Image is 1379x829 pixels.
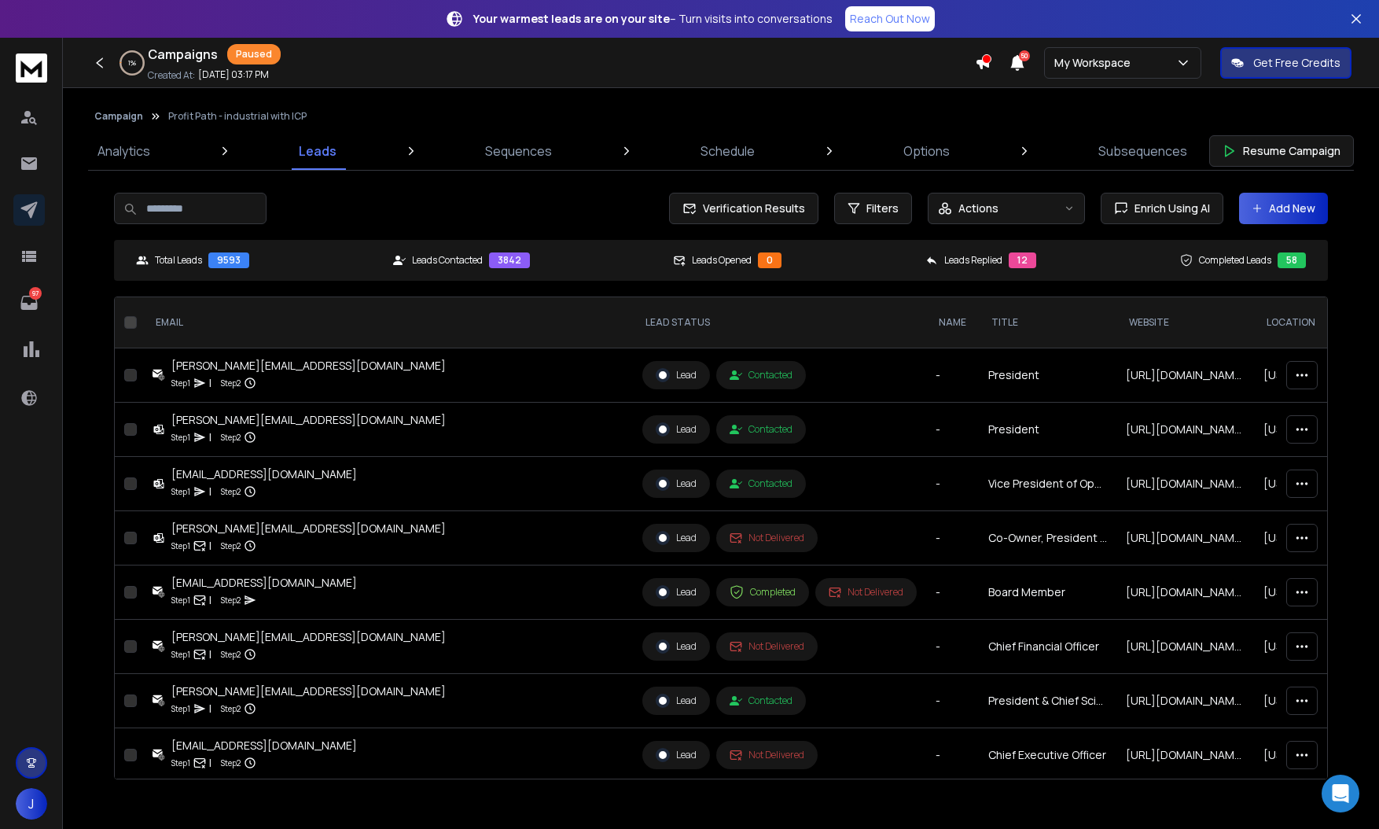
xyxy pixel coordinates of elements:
button: Filters [834,193,912,224]
p: Step 1 [171,592,190,608]
p: | [209,755,211,771]
strong: Your warmest leads are on your site [473,11,670,26]
p: – Turn visits into conversations [473,11,833,27]
a: 97 [13,287,45,319]
div: Lead [656,585,697,599]
button: J [16,788,47,820]
div: Contacted [730,477,792,490]
span: Verification Results [697,201,805,216]
td: Board Member [979,566,1116,620]
p: My Workspace [1054,55,1137,71]
td: - [926,511,979,566]
td: Vice President of Operations and Principal/Chief Financial Officer [979,457,1116,511]
td: [URL][DOMAIN_NAME] [1116,620,1254,674]
td: [URL][DOMAIN_NAME] [1116,728,1254,783]
p: Step 1 [171,484,190,499]
div: 0 [758,252,781,268]
div: Contacted [730,423,792,436]
a: Schedule [691,132,764,170]
button: Add New [1239,193,1328,224]
th: NAME [926,297,979,348]
td: [US_STATE] [1254,620,1338,674]
div: Contacted [730,695,792,707]
td: [US_STATE] [1254,674,1338,728]
td: [US_STATE] [1254,403,1338,457]
span: Enrich Using AI [1128,201,1210,216]
td: [US_STATE] [1254,457,1338,511]
div: [EMAIL_ADDRESS][DOMAIN_NAME] [171,575,357,591]
p: 1 % [128,58,136,68]
td: - [926,457,979,511]
div: 3842 [489,252,530,268]
p: | [209,484,211,499]
div: 58 [1278,252,1306,268]
p: Step 2 [221,647,241,662]
th: title [979,297,1116,348]
td: Chief Executive Officer [979,728,1116,783]
div: Paused [227,44,281,64]
p: Actions [958,201,998,216]
p: Step 1 [171,538,190,554]
p: Step 1 [171,375,190,391]
p: Completed Leads [1199,254,1271,267]
p: Total Leads [155,254,202,267]
p: | [209,647,211,662]
td: [US_STATE] [1254,566,1338,620]
div: Open Intercom Messenger [1322,775,1359,812]
img: logo [16,53,47,83]
button: Campaign [94,110,143,123]
span: 50 [1019,50,1030,61]
td: [URL][DOMAIN_NAME] [1116,457,1254,511]
p: Step 1 [171,429,190,445]
p: | [209,375,211,391]
div: Contacted [730,369,792,381]
div: Completed [730,585,796,599]
p: Analytics [97,142,150,160]
p: Step 1 [171,755,190,771]
div: [PERSON_NAME][EMAIL_ADDRESS][DOMAIN_NAME] [171,683,446,699]
div: Lead [656,694,697,708]
p: Options [903,142,950,160]
p: Step 2 [221,429,241,445]
div: [EMAIL_ADDRESS][DOMAIN_NAME] [171,466,357,482]
td: - [926,348,979,403]
td: Chief Financial Officer [979,620,1116,674]
td: - [926,403,979,457]
h1: Campaigns [148,45,218,64]
div: Lead [656,368,697,382]
div: Not Delivered [730,532,804,544]
td: [URL][DOMAIN_NAME] [1116,674,1254,728]
p: | [209,592,211,608]
td: [URL][DOMAIN_NAME] [1116,566,1254,620]
p: Profit Path - industrial with ICP [168,110,307,123]
p: Get Free Credits [1253,55,1340,71]
p: [DATE] 03:17 PM [198,68,269,81]
p: Subsequences [1098,142,1187,160]
td: [URL][DOMAIN_NAME] [1116,511,1254,566]
th: EMAIL [143,297,633,348]
p: Leads Opened [692,254,752,267]
td: - [926,566,979,620]
a: Subsequences [1089,132,1197,170]
div: [PERSON_NAME][EMAIL_ADDRESS][DOMAIN_NAME] [171,629,446,645]
td: [URL][DOMAIN_NAME] [1116,348,1254,403]
p: Step 1 [171,647,190,662]
th: website [1116,297,1254,348]
button: Enrich Using AI [1101,193,1223,224]
p: Schedule [701,142,755,160]
button: Resume Campaign [1209,135,1354,167]
td: President & Chief Science Officer [979,674,1116,728]
a: Analytics [88,132,160,170]
a: Sequences [476,132,561,170]
td: - [926,620,979,674]
div: Lead [656,422,697,437]
th: location [1254,297,1338,348]
div: Not Delivered [730,749,804,761]
p: Leads [299,142,336,160]
p: Step 2 [221,538,241,554]
p: Leads Replied [944,254,1002,267]
div: 9593 [208,252,249,268]
td: [US_STATE] [1254,348,1338,403]
div: [EMAIL_ADDRESS][DOMAIN_NAME] [171,738,357,753]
